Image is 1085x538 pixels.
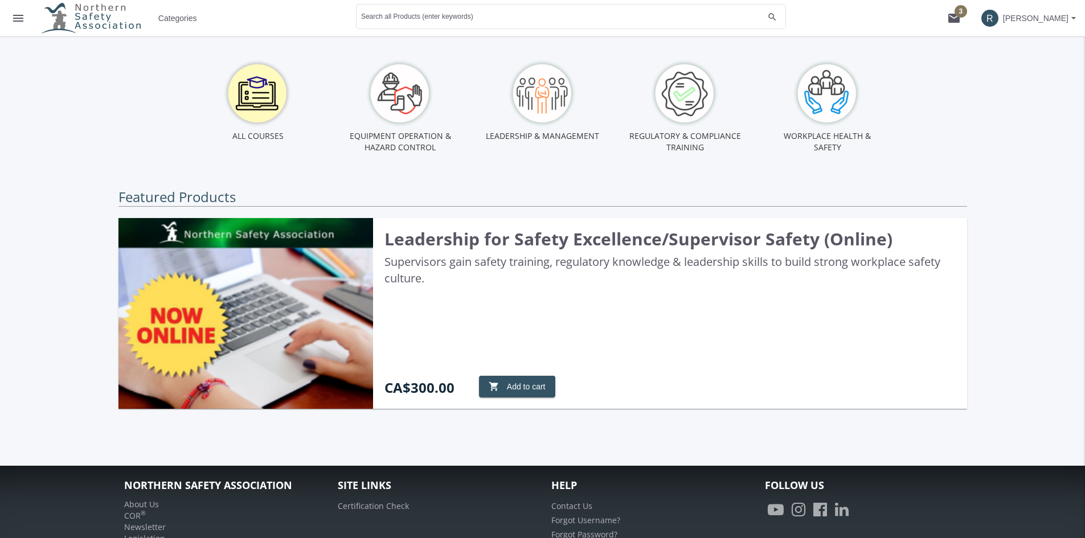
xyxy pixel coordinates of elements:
[158,8,197,28] span: Categories
[118,218,373,409] img: productPicture_a.png
[628,128,742,153] p: REGULATORY & COMPLIANCE TRAINING
[338,500,409,511] a: Certification Check
[489,376,546,397] span: Add to cart
[141,509,146,517] sup: ®
[124,521,166,532] a: Newsletter
[492,59,594,128] img: catalogIcon.png
[124,478,292,492] a: Northern Safety Association
[486,128,600,142] p: LEADERSHIP & MANAGEMENT
[124,510,146,521] a: COR®
[1003,8,1068,28] span: [PERSON_NAME]
[551,515,620,525] a: Forgot Username?
[338,480,534,491] h4: Site Links
[765,11,779,23] mat-icon: search
[947,11,961,25] mat-icon: mail
[551,500,592,511] a: Contact Us
[479,376,555,397] button: Add to cart
[981,10,998,27] span: R
[349,59,452,128] img: catalogIcon.png
[343,128,457,153] p: EQUIPMENT OPERATION & HAZARD CONTROL
[124,499,159,510] a: About Us
[118,187,967,207] h2: Featured Products
[384,229,956,248] h3: Leadership for Safety Excellence/Supervisor Safety (Online)
[771,128,885,153] p: WORKPLACE HEALTH & SAFETY
[489,376,499,397] mat-icon: shopping_cart
[384,378,455,397] div: CA$300.00
[551,480,748,491] h4: Help
[201,128,315,142] p: ALL COURSES
[384,254,956,286] p: Supervisors gain safety training, regulatory knowledge & leadership skills to build strong workpl...
[36,3,145,34] img: logo.png
[765,480,961,491] h4: Follow Us
[207,59,309,128] img: catalogIcon.png
[11,11,25,25] mat-icon: menu
[634,59,736,128] img: catalogIcon.png
[776,59,879,128] img: catalogIcon.png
